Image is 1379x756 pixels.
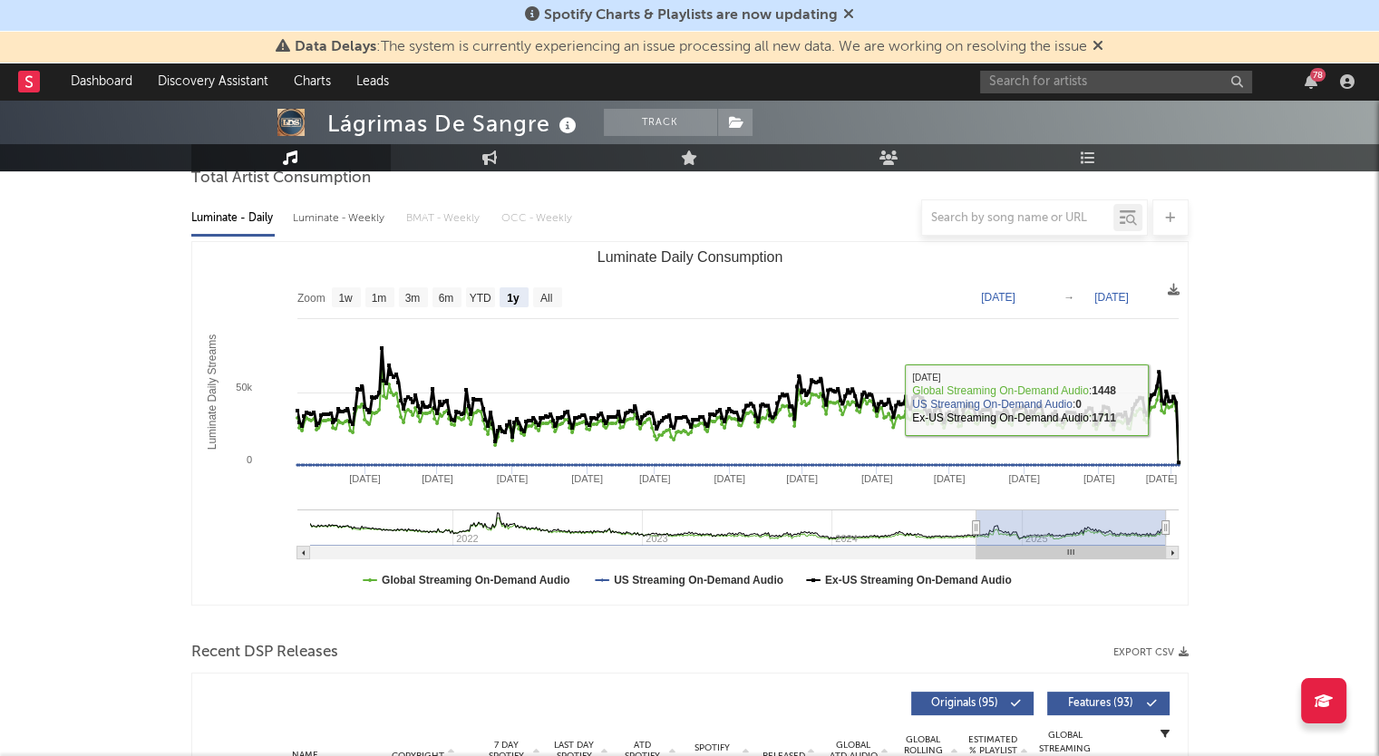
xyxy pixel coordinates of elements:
[191,642,338,664] span: Recent DSP Releases
[911,692,1034,715] button: Originals(95)
[1008,473,1040,484] text: [DATE]
[469,292,490,305] text: YTD
[338,292,353,305] text: 1w
[344,63,402,100] a: Leads
[980,71,1252,93] input: Search for artists
[714,473,745,484] text: [DATE]
[923,698,1006,709] span: Originals ( 95 )
[1059,698,1142,709] span: Features ( 93 )
[422,473,453,484] text: [DATE]
[246,454,251,465] text: 0
[236,382,252,393] text: 50k
[981,291,1015,304] text: [DATE]
[438,292,453,305] text: 6m
[1094,291,1129,304] text: [DATE]
[192,242,1188,605] svg: Luminate Daily Consumption
[281,63,344,100] a: Charts
[1310,68,1326,82] div: 78
[597,249,782,265] text: Luminate Daily Consumption
[404,292,420,305] text: 3m
[145,63,281,100] a: Discovery Assistant
[638,473,670,484] text: [DATE]
[1093,40,1103,54] span: Dismiss
[382,574,570,586] text: Global Streaming On-Demand Audio
[1083,473,1114,484] text: [DATE]
[205,334,218,450] text: Luminate Daily Streams
[349,473,381,484] text: [DATE]
[843,8,854,23] span: Dismiss
[933,473,965,484] text: [DATE]
[496,473,528,484] text: [DATE]
[58,63,145,100] a: Dashboard
[922,211,1113,226] input: Search by song name or URL
[860,473,892,484] text: [DATE]
[1305,74,1317,89] button: 78
[507,292,520,305] text: 1y
[614,574,783,586] text: US Streaming On-Demand Audio
[1063,291,1074,304] text: →
[191,168,371,189] span: Total Artist Consumption
[544,8,838,23] span: Spotify Charts & Playlists are now updating
[1145,473,1177,484] text: [DATE]
[824,574,1011,586] text: Ex-US Streaming On-Demand Audio
[1047,692,1170,715] button: Features(93)
[571,473,603,484] text: [DATE]
[295,40,1087,54] span: : The system is currently experiencing an issue processing all new data. We are working on resolv...
[297,292,325,305] text: Zoom
[1113,647,1189,658] button: Export CSV
[371,292,386,305] text: 1m
[786,473,818,484] text: [DATE]
[604,109,717,136] button: Track
[295,40,376,54] span: Data Delays
[327,109,581,139] div: Lágrimas De Sangre
[539,292,551,305] text: All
